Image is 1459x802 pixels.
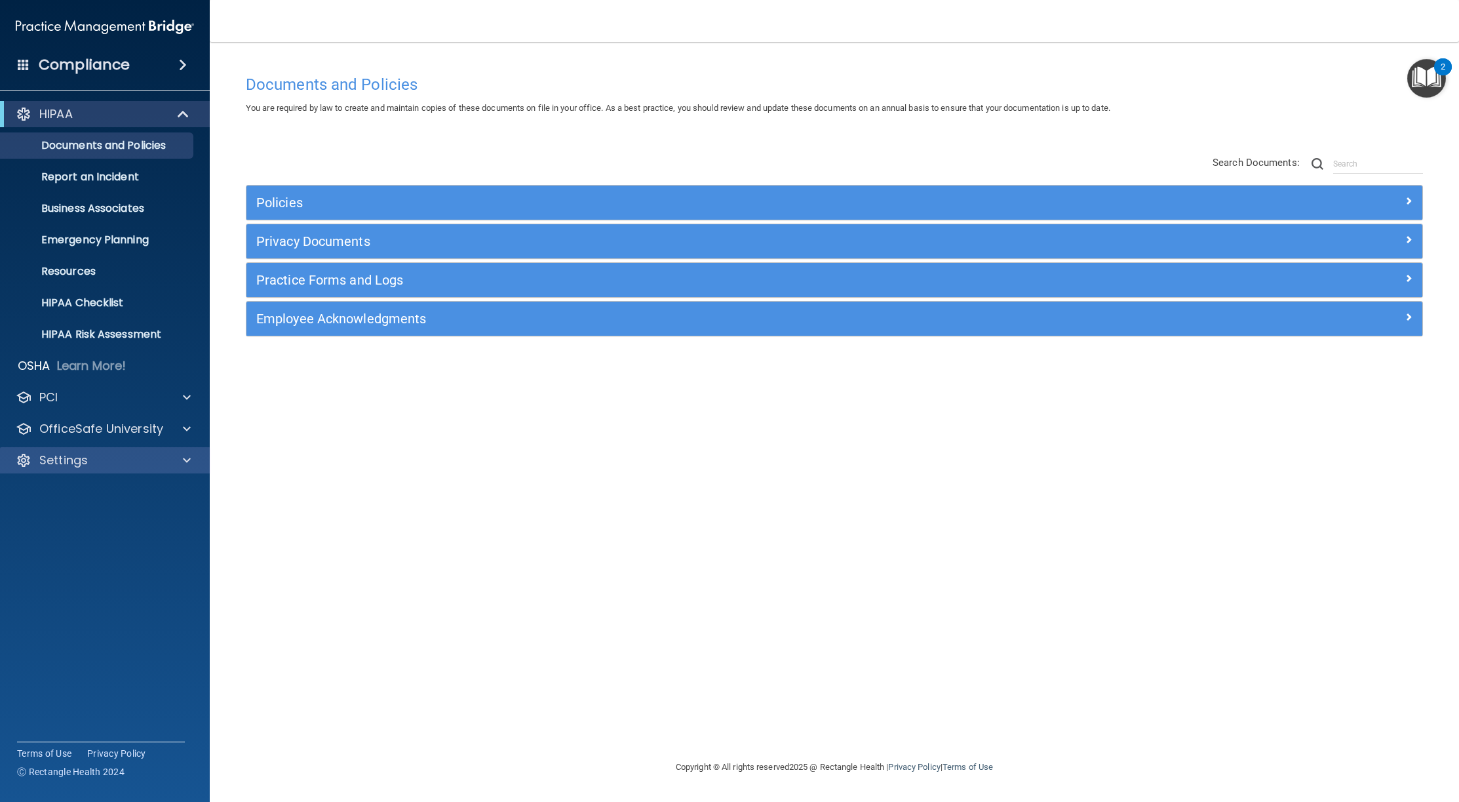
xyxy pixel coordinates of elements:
[39,106,73,122] p: HIPAA
[87,747,146,760] a: Privacy Policy
[595,746,1074,788] div: Copyright © All rights reserved 2025 @ Rectangle Health | |
[256,270,1412,291] a: Practice Forms and Logs
[9,296,187,310] p: HIPAA Checklist
[39,56,130,74] h4: Compliance
[9,328,187,341] p: HIPAA Risk Assessment
[16,421,191,437] a: OfficeSafe University
[943,762,993,772] a: Terms of Use
[18,358,50,374] p: OSHA
[1407,59,1446,98] button: Open Resource Center, 2 new notifications
[9,170,187,184] p: Report an Incident
[246,103,1110,113] span: You are required by law to create and maintain copies of these documents on file in your office. ...
[9,265,187,278] p: Resources
[16,106,190,122] a: HIPAA
[1441,67,1445,84] div: 2
[16,452,191,468] a: Settings
[888,762,940,772] a: Privacy Policy
[1213,157,1300,169] span: Search Documents:
[246,76,1423,93] h4: Documents and Policies
[9,202,187,215] p: Business Associates
[16,390,191,405] a: PCI
[39,421,163,437] p: OfficeSafe University
[256,192,1412,213] a: Policies
[17,765,125,778] span: Ⓒ Rectangle Health 2024
[9,139,187,152] p: Documents and Policies
[256,195,1119,210] h5: Policies
[256,234,1119,249] h5: Privacy Documents
[256,311,1119,326] h5: Employee Acknowledgments
[256,308,1412,329] a: Employee Acknowledgments
[256,273,1119,287] h5: Practice Forms and Logs
[57,358,126,374] p: Learn More!
[9,233,187,247] p: Emergency Planning
[1232,709,1443,761] iframe: Drift Widget Chat Controller
[16,14,194,40] img: PMB logo
[1333,154,1423,174] input: Search
[39,390,58,405] p: PCI
[39,452,88,468] p: Settings
[256,231,1412,252] a: Privacy Documents
[17,747,71,760] a: Terms of Use
[1312,158,1323,170] img: ic-search.3b580494.png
